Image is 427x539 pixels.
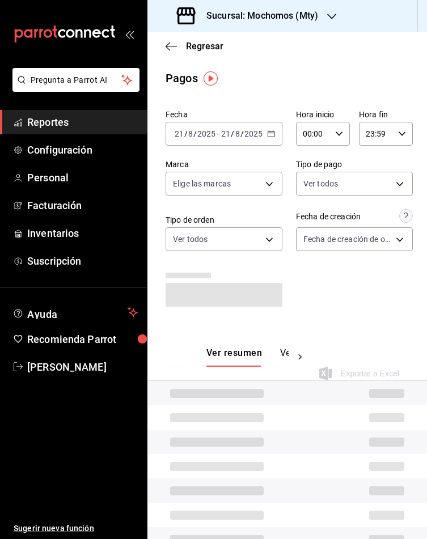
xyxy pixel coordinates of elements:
[244,129,263,138] input: ----
[27,332,138,347] span: Recomienda Parrot
[174,129,184,138] input: --
[166,111,282,118] label: Fecha
[166,160,282,168] label: Marca
[296,160,413,168] label: Tipo de pago
[166,41,223,52] button: Regresar
[27,226,138,241] span: Inventarios
[27,170,138,185] span: Personal
[197,129,216,138] input: ----
[240,129,244,138] span: /
[235,129,240,138] input: --
[303,178,338,189] span: Ver todos
[296,211,361,223] div: Fecha de creación
[303,234,392,245] span: Fecha de creación de orden
[173,234,208,245] span: Ver todos
[184,129,188,138] span: /
[231,129,234,138] span: /
[197,9,318,23] h3: Sucursal: Mochomos (Mty)
[27,305,123,319] span: Ayuda
[173,178,231,189] span: Elige las marcas
[27,198,138,213] span: Facturación
[206,347,289,367] div: navigation tabs
[206,347,262,367] button: Ver resumen
[8,82,139,94] a: Pregunta a Parrot AI
[221,129,231,138] input: --
[14,523,138,534] span: Sugerir nueva función
[193,129,197,138] span: /
[217,129,219,138] span: -
[166,70,198,87] div: Pagos
[31,74,122,86] span: Pregunta a Parrot AI
[188,129,193,138] input: --
[280,347,323,367] button: Ver pagos
[186,41,223,52] span: Regresar
[12,68,139,92] button: Pregunta a Parrot AI
[359,111,413,118] label: Hora fin
[125,29,134,39] button: open_drawer_menu
[27,359,138,375] span: [PERSON_NAME]
[296,111,350,118] label: Hora inicio
[166,216,282,224] label: Tipo de orden
[204,71,218,86] img: Tooltip marker
[27,253,138,269] span: Suscripción
[27,114,138,130] span: Reportes
[27,142,138,158] span: Configuración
